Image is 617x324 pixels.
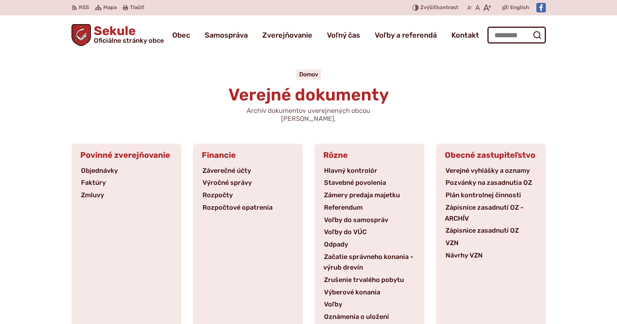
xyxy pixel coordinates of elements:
[221,107,396,123] p: Archív dokumentov uverejnených obcou [PERSON_NAME].
[323,276,405,284] a: Zrušenie trvalého pobytu
[445,167,531,175] a: Verejné vyhlášky a oznamy
[130,5,144,11] span: Tlačiť
[420,4,436,11] span: Zvýšiť
[445,179,533,187] a: Pozvánky na zasadnutia OZ
[103,3,117,12] span: Mapa
[436,144,546,165] h3: Obecné zastupiteľstvo
[315,144,424,165] h3: Rôzne
[445,203,524,222] a: Zápisnice zasadnutí OZ - ARCHÍV
[323,228,367,236] a: Voľby do VÚC
[202,203,273,211] a: Rozpočtové opatrenia
[299,71,318,78] a: Domov
[445,226,520,235] a: Zápisnice zasadnutí OZ
[202,167,252,175] a: Záverečné účty
[451,25,479,45] a: Kontakt
[323,253,413,272] a: Začatie správneho konania - výrub drevín
[94,37,164,44] span: Oficiálne stránky obce
[91,25,164,44] span: Sekule
[193,144,303,165] h3: Financie
[510,3,529,12] span: English
[536,3,546,12] img: Prejsť na Facebook stránku
[202,191,234,199] a: Rozpočty
[172,25,190,45] a: Obec
[445,191,522,199] a: Plán kontrolnej činnosti
[262,25,312,45] a: Zverejňovanie
[327,25,360,45] a: Voľný čas
[80,179,107,187] a: Faktúry
[205,25,248,45] a: Samospráva
[202,179,252,187] a: Výročné správy
[420,5,458,11] span: kontrast
[80,191,105,199] a: Zmluvy
[323,288,381,296] a: Výberové konania
[72,24,91,46] img: Prejsť na domovskú stránku
[323,167,378,175] a: Hlavný kontrolór
[79,3,89,12] span: RSS
[375,25,437,45] a: Voľby a referendá
[323,240,349,248] a: Odpady
[509,3,531,12] a: English
[80,167,119,175] a: Objednávky
[72,144,181,165] h3: Povinné zverejňovanie
[323,191,401,199] a: Zámery predaja majetku
[445,239,459,247] a: VZN
[323,203,363,211] a: Referendum
[445,251,483,259] a: Návrhy VZN
[323,216,389,224] a: Voľby do samospráv
[72,24,164,46] a: Logo Sekule, prejsť na domovskú stránku.
[228,85,389,105] span: Verejné dokumenty
[323,300,343,308] a: Voľby
[323,179,387,187] a: Stavebné povolenia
